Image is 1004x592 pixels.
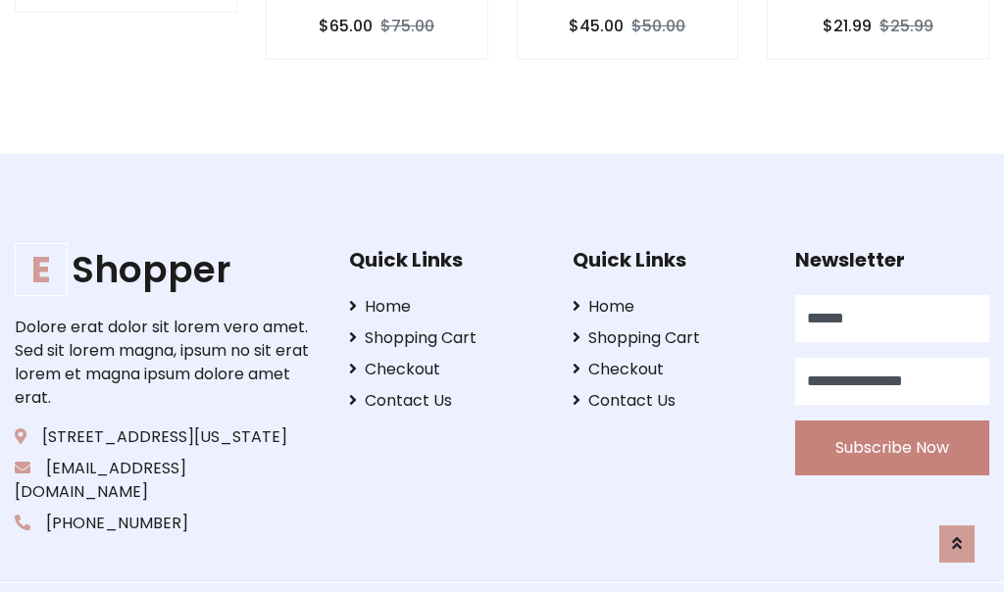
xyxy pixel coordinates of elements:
[569,17,624,35] h6: $45.00
[795,420,989,475] button: Subscribe Now
[15,425,319,449] p: [STREET_ADDRESS][US_STATE]
[349,248,543,271] h5: Quick Links
[573,389,767,413] a: Contact Us
[573,295,767,319] a: Home
[573,358,767,381] a: Checkout
[380,15,434,37] del: $75.00
[15,512,319,535] p: [PHONE_NUMBER]
[349,295,543,319] a: Home
[15,243,68,296] span: E
[15,248,319,292] a: EShopper
[823,17,872,35] h6: $21.99
[15,248,319,292] h1: Shopper
[15,457,319,504] p: [EMAIL_ADDRESS][DOMAIN_NAME]
[795,248,989,271] h5: Newsletter
[15,316,319,410] p: Dolore erat dolor sit lorem vero amet. Sed sit lorem magna, ipsum no sit erat lorem et magna ipsu...
[349,326,543,350] a: Shopping Cart
[319,17,373,35] h6: $65.00
[349,358,543,381] a: Checkout
[631,15,685,37] del: $50.00
[573,248,767,271] h5: Quick Links
[349,389,543,413] a: Contact Us
[573,326,767,350] a: Shopping Cart
[879,15,933,37] del: $25.99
